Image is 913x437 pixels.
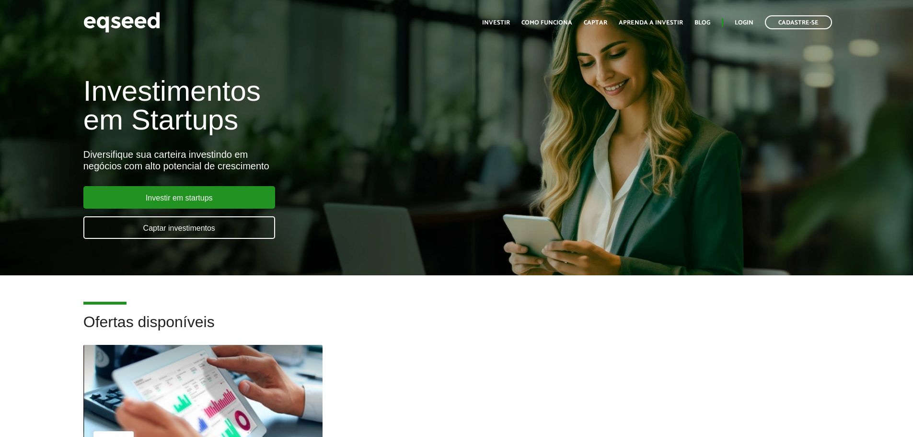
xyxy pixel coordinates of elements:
[83,216,275,239] a: Captar investimentos
[694,20,710,26] a: Blog
[83,77,526,134] h1: Investimentos em Startups
[521,20,572,26] a: Como funciona
[83,10,160,35] img: EqSeed
[735,20,753,26] a: Login
[83,186,275,209] a: Investir em startups
[482,20,510,26] a: Investir
[83,314,830,345] h2: Ofertas disponíveis
[765,15,832,29] a: Cadastre-se
[619,20,683,26] a: Aprenda a investir
[83,149,526,172] div: Diversifique sua carteira investindo em negócios com alto potencial de crescimento
[584,20,607,26] a: Captar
